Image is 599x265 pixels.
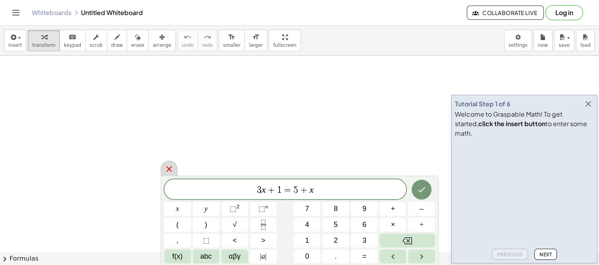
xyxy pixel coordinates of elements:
button: Less than [221,234,248,248]
span: 6 [362,219,366,230]
span: . [335,251,337,262]
span: = [282,185,293,195]
span: new [538,42,548,48]
i: undo [184,33,191,42]
button: Greek alphabet [221,250,248,263]
var: x [309,184,314,195]
button: 5 [322,218,349,232]
span: αβγ [229,251,241,262]
span: redo [202,42,213,48]
span: 7 [305,204,309,214]
button: load [576,30,595,51]
i: format_size [228,33,235,42]
button: Placeholder [193,234,220,248]
span: | [265,252,267,260]
span: ( [176,219,179,230]
span: , [177,235,179,246]
button: Square root [221,218,248,232]
button: Greater than [250,234,277,248]
span: | [260,252,262,260]
a: Whiteboards [32,9,71,17]
span: save [559,42,570,48]
span: 8 [334,204,338,214]
span: 3 [362,235,366,246]
span: Collaborate Live [474,9,537,16]
button: , [164,234,191,248]
span: 1 [277,185,282,195]
i: keyboard [69,33,76,42]
span: √ [233,219,237,230]
button: Backspace [379,234,435,248]
button: Plus [379,202,406,216]
b: click the insert button [478,119,545,128]
button: . [322,250,349,263]
button: y [193,202,220,216]
var: x [262,184,266,195]
button: save [554,30,574,51]
button: 3 [351,234,378,248]
button: Equals [351,250,378,263]
button: Left arrow [379,250,406,263]
span: ⬚ [203,235,210,246]
span: Next [539,252,552,257]
span: × [391,219,395,230]
button: insert [4,30,26,51]
button: erase [127,30,148,51]
span: 0 [305,251,309,262]
span: – [420,204,424,214]
button: arrange [148,30,176,51]
button: keyboardkeypad [60,30,86,51]
button: Toggle navigation [10,6,22,19]
button: Functions [164,250,191,263]
div: Welcome to Graspable Math! To get started, to enter some math. [455,109,594,138]
button: Squared [221,202,248,216]
span: + [298,185,310,195]
button: format_sizesmaller [219,30,245,51]
button: format_sizelarger [245,30,267,51]
button: 8 [322,202,349,216]
span: 4 [305,219,309,230]
button: Done [412,180,431,200]
span: larger [249,42,263,48]
button: ( [164,218,191,232]
button: undoundo [177,30,198,51]
button: 7 [294,202,320,216]
button: settings [504,30,532,51]
button: fullscreen [269,30,300,51]
span: settings [508,42,528,48]
button: Superscript [250,202,277,216]
button: Alphabet [193,250,220,263]
span: ) [205,219,207,230]
span: ⬚ [230,205,237,213]
button: redoredo [198,30,217,51]
button: 1 [294,234,320,248]
span: fullscreen [273,42,296,48]
span: > [261,235,266,246]
button: x [164,202,191,216]
span: ÷ [420,219,424,230]
button: scrub [85,30,107,51]
button: Right arrow [408,250,435,263]
span: erase [131,42,144,48]
span: x [176,204,179,214]
span: 2 [334,235,338,246]
button: Fraction [250,218,277,232]
button: 2 [322,234,349,248]
span: + [266,185,277,195]
div: Tutorial Step 1 of 6 [455,99,510,109]
span: f(x) [172,251,183,262]
span: ⬚ [258,205,265,213]
span: 9 [362,204,366,214]
span: keypad [64,42,81,48]
span: < [233,235,237,246]
span: scrub [90,42,103,48]
button: Log in [545,5,583,20]
span: insert [8,42,22,48]
span: = [362,251,367,262]
button: ) [193,218,220,232]
span: draw [111,42,123,48]
span: undo [182,42,194,48]
button: 6 [351,218,378,232]
button: Collaborate Live [467,6,544,20]
span: a [260,251,266,262]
